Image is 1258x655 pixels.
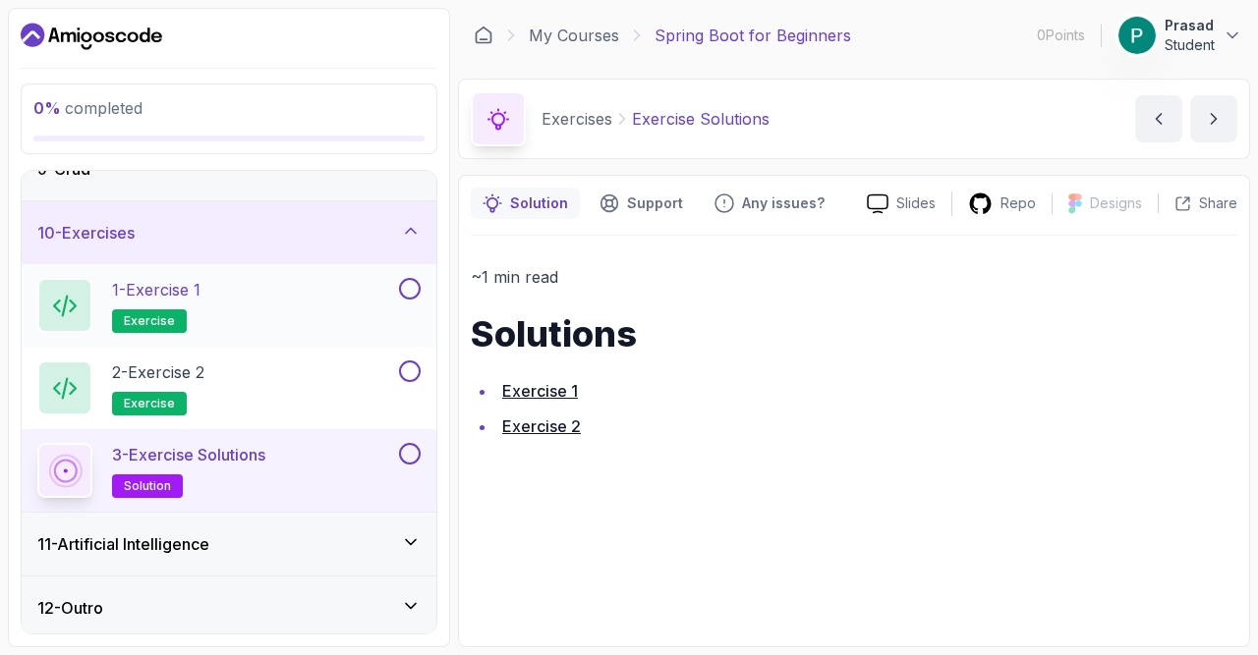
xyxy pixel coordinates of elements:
[542,107,612,131] p: Exercises
[655,24,851,47] p: Spring Boot for Beginners
[588,188,695,219] button: Support button
[37,443,421,498] button: 3-Exercise Solutionssolution
[627,193,683,213] p: Support
[1165,16,1215,35] p: Prasad
[851,193,951,214] a: Slides
[1135,95,1182,142] button: previous content
[529,24,619,47] a: My Courses
[502,416,581,436] a: Exercise 2
[37,278,421,333] button: 1-Exercise 1exercise
[37,221,135,245] h3: 10 - Exercises
[1117,16,1242,55] button: user profile imagePrasadStudent
[703,188,836,219] button: Feedback button
[112,278,200,301] p: 1 - Exercise 1
[37,532,209,556] h3: 11 - Artificial Intelligence
[37,596,103,620] h3: 12 - Outro
[1158,193,1237,213] button: Share
[1001,193,1036,213] p: Repo
[124,478,171,494] span: solution
[112,360,204,384] p: 2 - Exercise 2
[952,191,1052,216] a: Repo
[510,193,568,213] p: Solution
[33,98,143,118] span: completed
[896,193,936,213] p: Slides
[742,193,825,213] p: Any issues?
[1190,95,1237,142] button: next content
[502,381,578,401] a: Exercise 1
[471,188,580,219] button: notes button
[1165,35,1215,55] p: Student
[33,98,61,118] span: 0 %
[21,21,162,52] a: Dashboard
[22,576,436,639] button: 12-Outro
[471,263,1237,291] p: ~1 min read
[124,313,175,329] span: exercise
[1037,26,1085,45] p: 0 Points
[112,443,265,466] p: 3 - Exercise Solutions
[124,396,175,411] span: exercise
[632,107,770,131] p: Exercise Solutions
[1090,193,1142,213] p: Designs
[37,360,421,415] button: 2-Exercise 2exercise
[22,513,436,575] button: 11-Artificial Intelligence
[474,26,493,45] a: Dashboard
[1199,193,1237,213] p: Share
[22,201,436,264] button: 10-Exercises
[1118,17,1156,54] img: user profile image
[471,314,1237,354] h1: Solutions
